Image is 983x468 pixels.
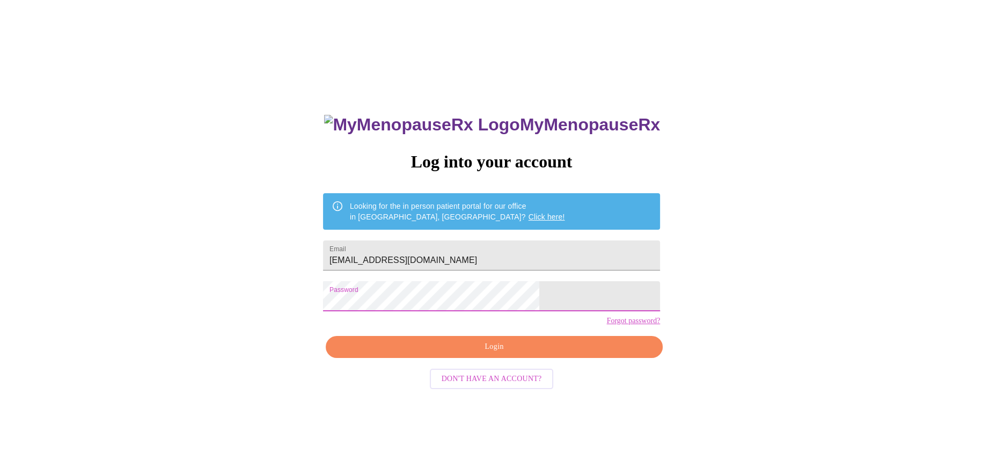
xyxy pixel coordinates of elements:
a: Don't have an account? [427,374,556,383]
div: Looking for the in person patient portal for our office in [GEOGRAPHIC_DATA], [GEOGRAPHIC_DATA]? [350,196,565,226]
img: MyMenopauseRx Logo [324,115,519,135]
h3: Log into your account [323,152,660,172]
button: Don't have an account? [430,369,554,390]
button: Login [326,336,663,358]
span: Login [338,340,650,354]
a: Forgot password? [606,317,660,325]
span: Don't have an account? [442,372,542,386]
h3: MyMenopauseRx [324,115,660,135]
a: Click here! [529,213,565,221]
